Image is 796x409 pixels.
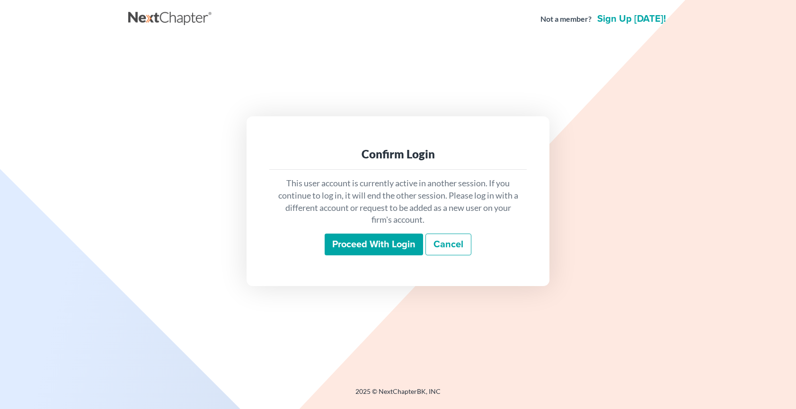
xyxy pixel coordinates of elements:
[277,177,519,226] p: This user account is currently active in another session. If you continue to log in, it will end ...
[540,14,592,25] strong: Not a member?
[128,387,668,404] div: 2025 © NextChapterBK, INC
[277,147,519,162] div: Confirm Login
[425,234,471,255] a: Cancel
[325,234,423,255] input: Proceed with login
[595,14,668,24] a: Sign up [DATE]!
